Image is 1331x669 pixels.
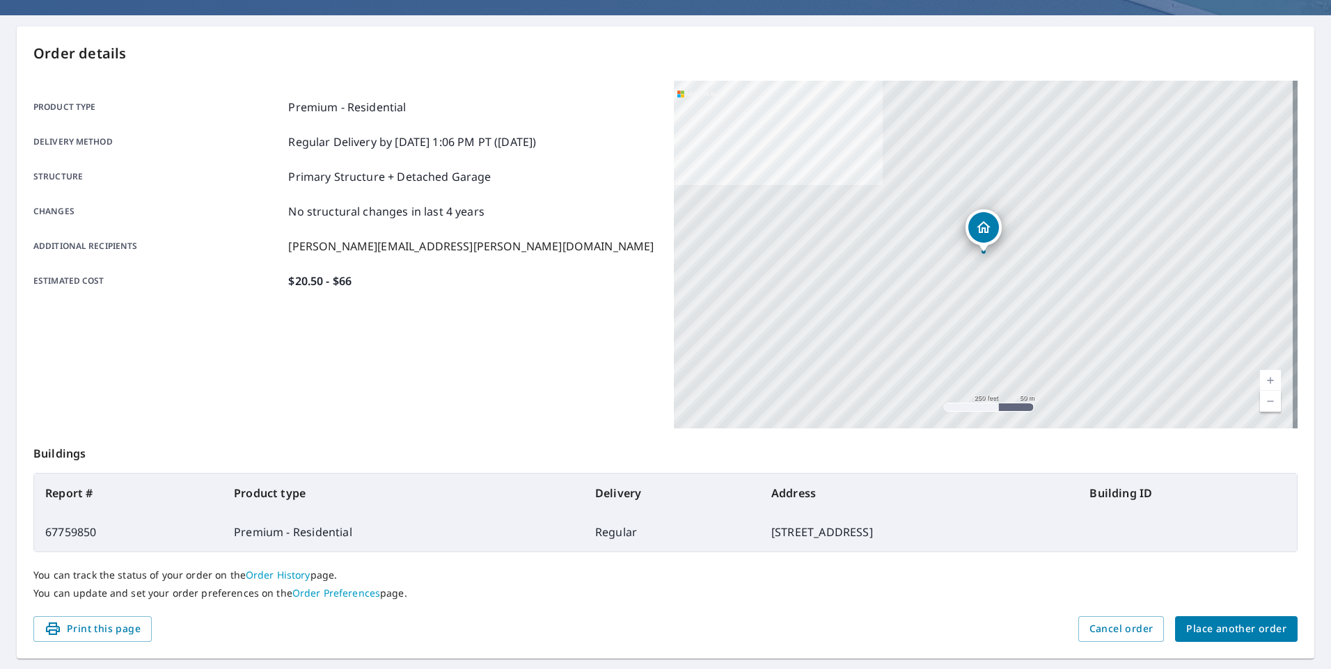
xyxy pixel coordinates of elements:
th: Report # [34,474,223,513]
p: Order details [33,43,1298,64]
p: You can update and set your order preferences on the page. [33,587,1298,599]
p: Additional recipients [33,238,283,255]
a: Order Preferences [292,586,380,599]
button: Print this page [33,616,152,642]
a: Current Level 17, Zoom In [1260,370,1281,391]
p: Estimated cost [33,273,283,289]
p: Delivery method [33,134,283,150]
th: Address [760,474,1078,513]
p: Structure [33,168,283,185]
th: Building ID [1078,474,1297,513]
a: Order History [246,568,310,581]
div: Dropped pin, building 1, Residential property, 1828 Mount Royal Dr NE Atlanta, GA 30329 [966,209,1002,252]
span: Cancel order [1089,620,1153,638]
p: Premium - Residential [288,99,406,115]
th: Product type [223,474,584,513]
p: Primary Structure + Detached Garage [288,168,491,185]
p: Buildings [33,428,1298,473]
th: Delivery [584,474,760,513]
td: Regular [584,513,760,551]
td: [STREET_ADDRESS] [760,513,1078,551]
p: Changes [33,203,283,220]
p: [PERSON_NAME][EMAIL_ADDRESS][PERSON_NAME][DOMAIN_NAME] [288,238,654,255]
td: Premium - Residential [223,513,584,551]
p: $20.50 - $66 [288,273,352,289]
td: 67759850 [34,513,223,551]
button: Cancel order [1078,616,1165,642]
button: Place another order [1175,616,1298,642]
p: Regular Delivery by [DATE] 1:06 PM PT ([DATE]) [288,134,536,150]
p: No structural changes in last 4 years [288,203,485,220]
p: Product type [33,99,283,115]
p: You can track the status of your order on the page. [33,569,1298,581]
span: Print this page [45,620,141,638]
a: Current Level 17, Zoom Out [1260,391,1281,412]
span: Place another order [1186,620,1286,638]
